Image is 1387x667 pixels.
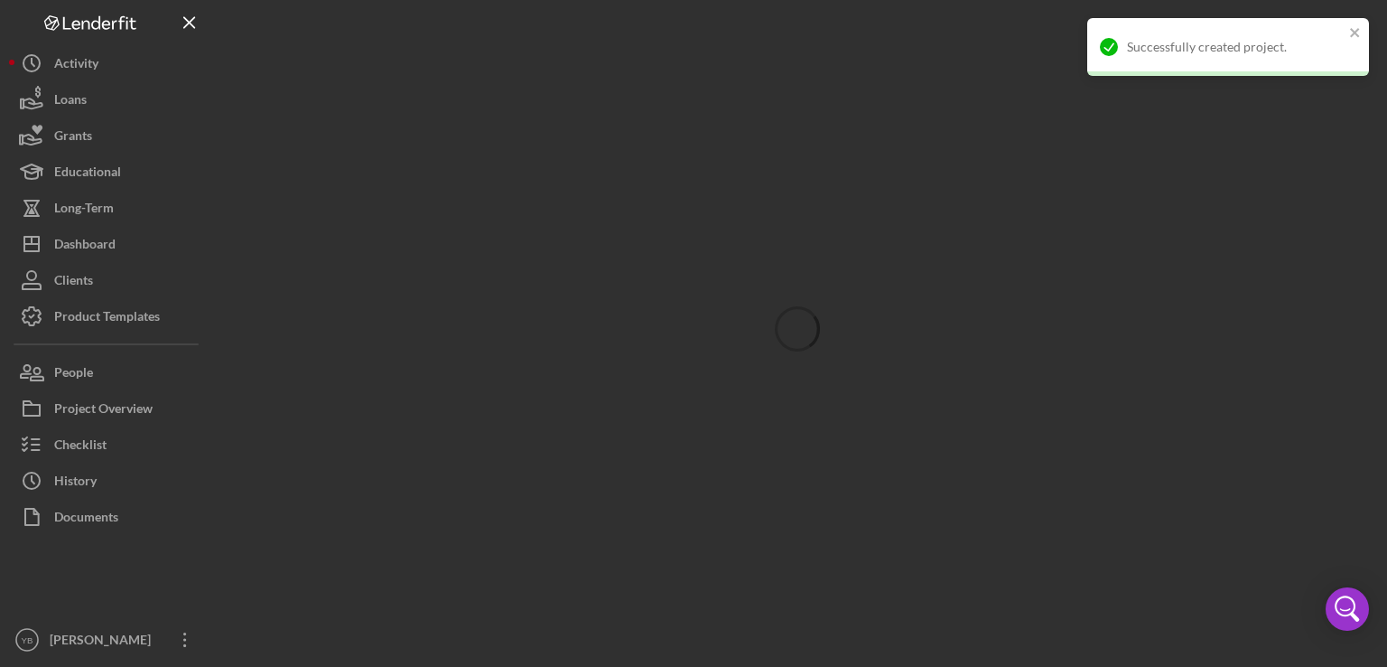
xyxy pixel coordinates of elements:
[45,622,163,662] div: [PERSON_NAME]
[54,427,107,467] div: Checklist
[54,81,87,122] div: Loans
[9,190,208,226] button: Long-Term
[54,499,118,540] div: Documents
[54,117,92,158] div: Grants
[9,499,208,535] button: Documents
[9,81,208,117] button: Loans
[9,390,208,427] button: Project Overview
[9,45,208,81] button: Activity
[9,154,208,190] button: Educational
[54,190,114,230] div: Long-Term
[54,354,93,395] div: People
[9,463,208,499] button: History
[54,390,153,431] div: Project Overview
[1349,25,1362,42] button: close
[22,635,33,645] text: YB
[54,262,93,303] div: Clients
[9,117,208,154] button: Grants
[9,226,208,262] button: Dashboard
[54,298,160,339] div: Product Templates
[54,463,97,503] div: History
[54,154,121,194] div: Educational
[9,262,208,298] button: Clients
[1127,40,1344,54] div: Successfully created project.
[1326,587,1369,631] div: Open Intercom Messenger
[9,298,208,334] button: Product Templates
[9,354,208,390] button: People
[9,427,208,463] button: Checklist
[9,622,208,658] button: YB[PERSON_NAME]
[54,226,116,267] div: Dashboard
[54,45,98,86] div: Activity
